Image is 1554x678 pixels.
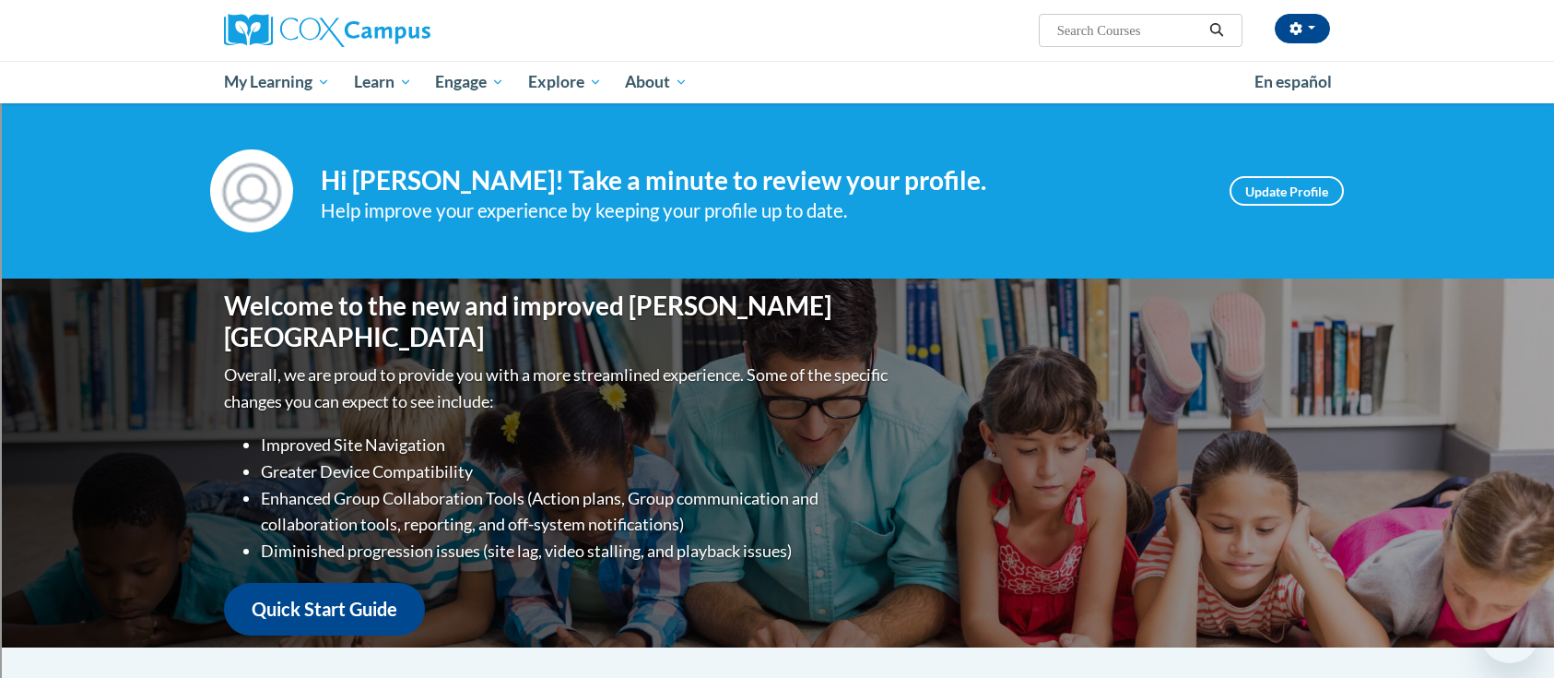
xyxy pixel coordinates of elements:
span: En español [1254,72,1332,91]
a: My Learning [212,61,342,103]
a: Engage [423,61,516,103]
span: Engage [435,71,504,93]
a: En español [1242,63,1344,101]
a: About [614,61,700,103]
div: Main menu [196,61,1358,103]
a: Learn [342,61,424,103]
img: Cox Campus [224,14,430,47]
iframe: Button to launch messaging window [1480,604,1539,663]
button: Account Settings [1275,14,1330,43]
a: Cox Campus [224,14,574,47]
span: My Learning [224,71,330,93]
span: About [625,71,688,93]
span: Learn [354,71,412,93]
input: Search Courses [1055,19,1203,42]
a: Explore [516,61,614,103]
button: Search [1203,19,1230,42]
span: Explore [528,71,602,93]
